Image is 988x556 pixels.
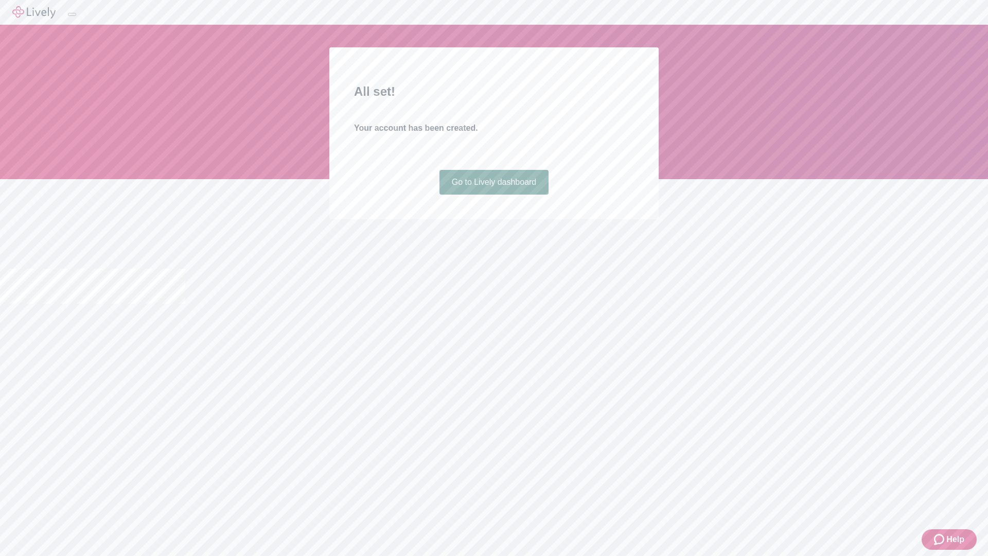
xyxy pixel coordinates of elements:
[354,82,634,101] h2: All set!
[354,122,634,134] h4: Your account has been created.
[68,13,76,16] button: Log out
[12,6,56,19] img: Lively
[922,529,977,550] button: Zendesk support iconHelp
[934,533,946,546] svg: Zendesk support icon
[439,170,549,195] a: Go to Lively dashboard
[946,533,964,546] span: Help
